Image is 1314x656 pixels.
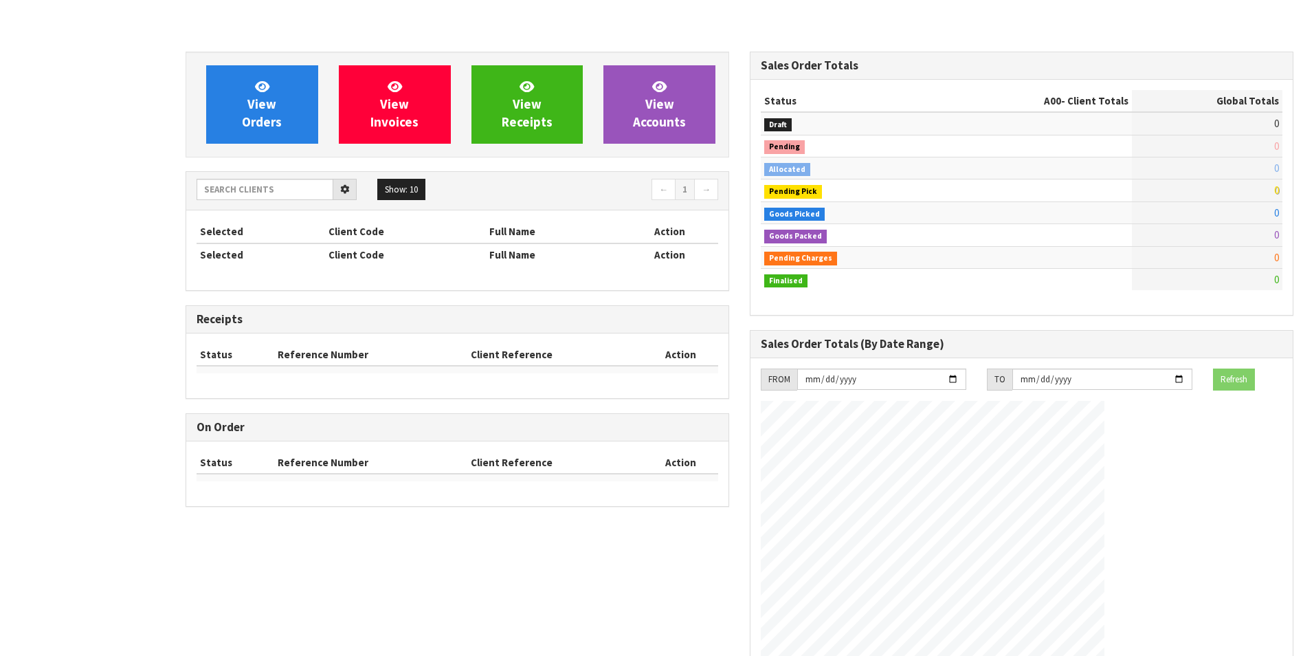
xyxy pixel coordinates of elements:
[643,344,718,366] th: Action
[274,452,467,474] th: Reference Number
[197,221,325,243] th: Selected
[467,344,643,366] th: Client Reference
[486,243,621,265] th: Full Name
[761,90,933,112] th: Status
[933,90,1132,112] th: - Client Totals
[633,78,686,130] span: View Accounts
[325,243,485,265] th: Client Code
[987,369,1012,391] div: TO
[1274,184,1279,197] span: 0
[764,118,792,132] span: Draft
[694,179,718,201] a: →
[761,338,1282,351] h3: Sales Order Totals (By Date Range)
[197,452,274,474] th: Status
[197,344,274,366] th: Status
[643,452,718,474] th: Action
[467,452,643,474] th: Client Reference
[1044,94,1061,107] span: A00
[197,243,325,265] th: Selected
[274,344,467,366] th: Reference Number
[652,179,676,201] a: ←
[206,65,318,144] a: ViewOrders
[1274,273,1279,286] span: 0
[764,208,825,221] span: Goods Picked
[621,243,718,265] th: Action
[761,369,797,391] div: FROM
[325,221,485,243] th: Client Code
[1274,228,1279,241] span: 0
[761,59,1282,72] h3: Sales Order Totals
[764,252,837,265] span: Pending Charges
[764,230,827,243] span: Goods Packed
[377,179,425,201] button: Show: 10
[1274,206,1279,219] span: 0
[197,421,718,434] h3: On Order
[197,313,718,326] h3: Receipts
[621,221,718,243] th: Action
[467,179,718,203] nav: Page navigation
[471,65,583,144] a: ViewReceipts
[1274,162,1279,175] span: 0
[1274,140,1279,153] span: 0
[675,179,695,201] a: 1
[764,185,822,199] span: Pending Pick
[1274,251,1279,264] span: 0
[764,163,810,177] span: Allocated
[764,140,805,154] span: Pending
[242,78,282,130] span: View Orders
[370,78,419,130] span: View Invoices
[502,78,553,130] span: View Receipts
[1213,369,1255,391] button: Refresh
[764,274,808,288] span: Finalised
[339,65,451,144] a: ViewInvoices
[197,179,333,200] input: Search clients
[1274,117,1279,130] span: 0
[486,221,621,243] th: Full Name
[1132,90,1282,112] th: Global Totals
[603,65,715,144] a: ViewAccounts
